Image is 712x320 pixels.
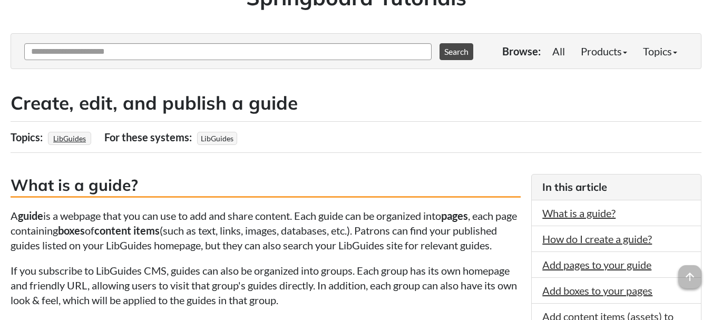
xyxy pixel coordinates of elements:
[441,209,468,222] strong: pages
[678,265,701,288] span: arrow_upward
[440,43,473,60] button: Search
[11,127,45,147] div: Topics:
[542,232,652,245] a: How do I create a guide?
[94,224,160,237] strong: content items
[11,174,521,198] h3: What is a guide?
[542,284,652,297] a: Add boxes to your pages
[678,266,701,279] a: arrow_upward
[573,41,635,62] a: Products
[197,132,237,145] span: LibGuides
[52,131,87,146] a: LibGuides
[542,207,616,219] a: What is a guide?
[635,41,685,62] a: Topics
[18,209,43,222] strong: guide
[11,208,521,253] p: A is a webpage that you can use to add and share content. Each guide can be organized into , each...
[502,44,541,59] p: Browse:
[11,90,701,116] h2: Create, edit, and publish a guide
[542,180,690,195] h3: In this article
[542,258,651,271] a: Add pages to your guide
[11,263,521,307] p: If you subscribe to LibGuides CMS, guides can also be organized into groups. Each group has its o...
[58,224,85,237] strong: boxes
[544,41,573,62] a: All
[104,127,194,147] div: For these systems:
